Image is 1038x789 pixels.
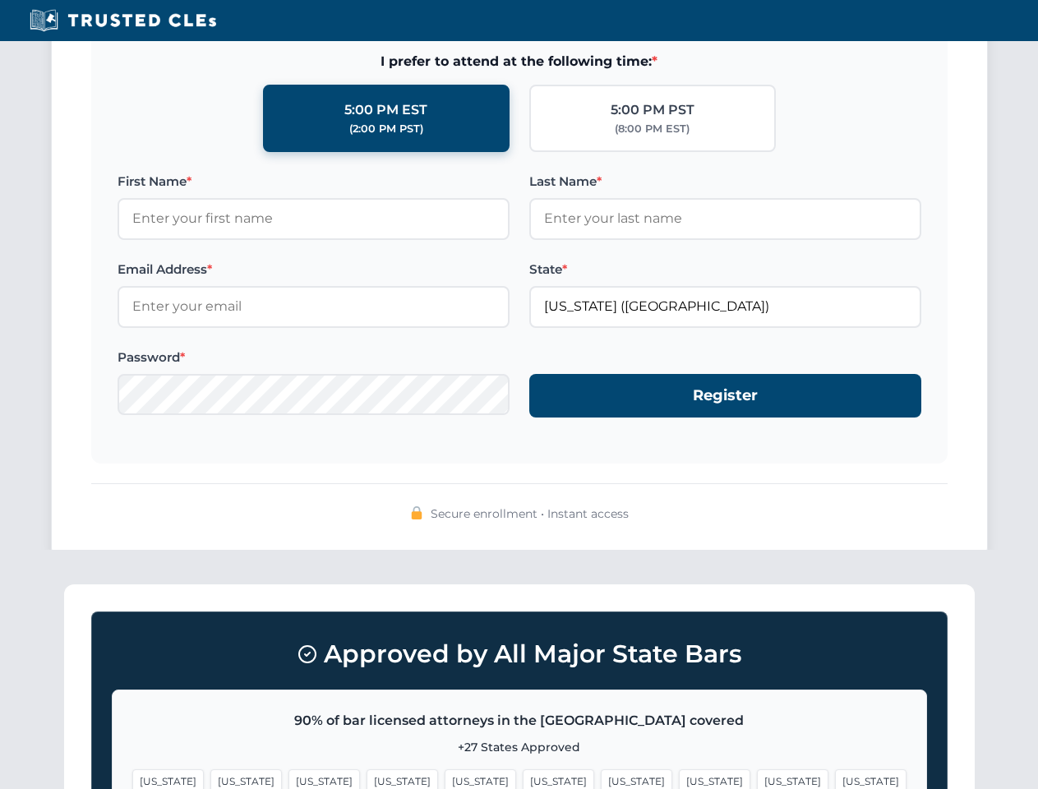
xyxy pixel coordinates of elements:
[615,121,690,137] div: (8:00 PM EST)
[118,172,510,191] label: First Name
[132,710,907,731] p: 90% of bar licensed attorneys in the [GEOGRAPHIC_DATA] covered
[529,286,921,327] input: Florida (FL)
[25,8,221,33] img: Trusted CLEs
[529,374,921,418] button: Register
[529,260,921,279] label: State
[118,51,921,72] span: I prefer to attend at the following time:
[118,286,510,327] input: Enter your email
[529,172,921,191] label: Last Name
[132,738,907,756] p: +27 States Approved
[431,505,629,523] span: Secure enrollment • Instant access
[118,348,510,367] label: Password
[529,198,921,239] input: Enter your last name
[611,99,694,121] div: 5:00 PM PST
[349,121,423,137] div: (2:00 PM PST)
[344,99,427,121] div: 5:00 PM EST
[118,198,510,239] input: Enter your first name
[112,632,927,676] h3: Approved by All Major State Bars
[410,506,423,519] img: 🔒
[118,260,510,279] label: Email Address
